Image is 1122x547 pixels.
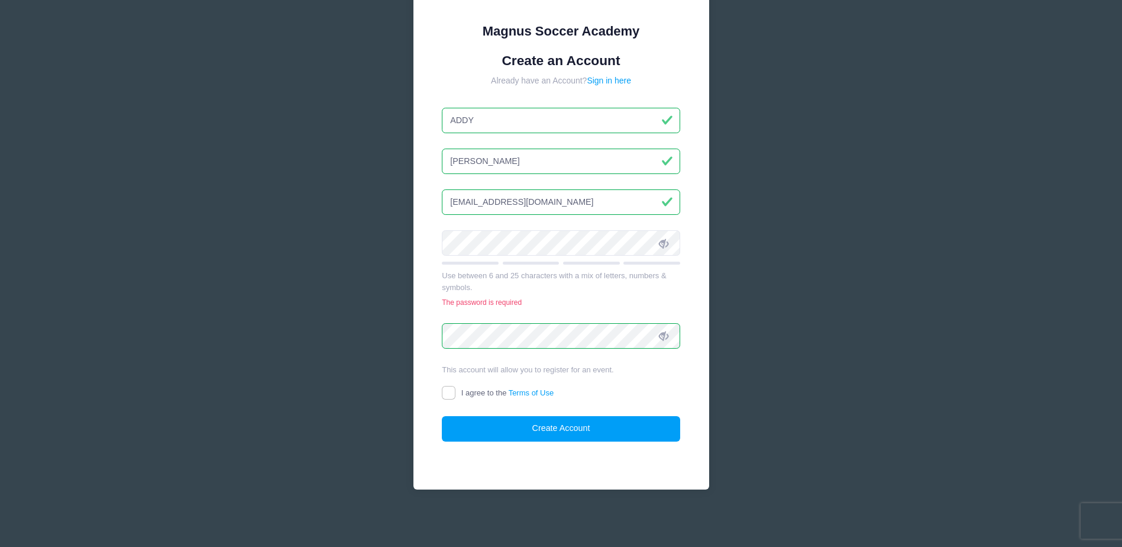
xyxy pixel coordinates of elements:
a: Sign in here [587,76,631,85]
div: This account will allow you to register for an event. [442,364,680,376]
div: The password is required [442,297,680,308]
input: Email [442,189,680,215]
input: First Name [442,108,680,133]
input: Last Name [442,149,680,174]
div: Magnus Soccer Academy [442,21,680,41]
a: Terms of Use [509,388,554,397]
div: Use between 6 and 25 characters with a mix of letters, numbers & symbols. [442,270,680,293]
span: I agree to the [461,388,554,397]
div: Already have an Account? [442,75,680,87]
h1: Create an Account [442,53,680,69]
button: Create Account [442,416,680,442]
input: I agree to theTerms of Use [442,386,455,400]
